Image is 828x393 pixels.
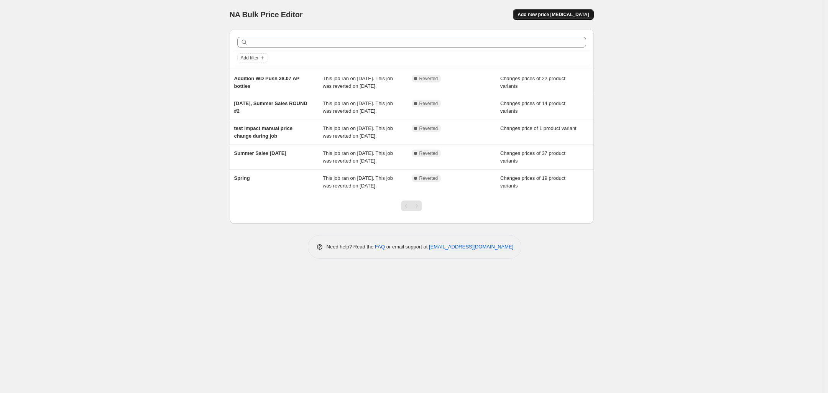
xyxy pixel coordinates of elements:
span: This job ran on [DATE]. This job was reverted on [DATE]. [323,76,393,89]
span: or email support at [385,244,429,250]
a: [EMAIL_ADDRESS][DOMAIN_NAME] [429,244,513,250]
span: Spring [234,175,250,181]
span: Reverted [419,125,438,132]
span: Reverted [419,100,438,107]
span: This job ran on [DATE]. This job was reverted on [DATE]. [323,100,393,114]
span: Reverted [419,150,438,156]
span: Changes prices of 14 product variants [500,100,565,114]
span: Addition WD Push 28.07 AP bottles [234,76,299,89]
span: Changes prices of 19 product variants [500,175,565,189]
span: [DATE], Summer Sales ROUND #2 [234,100,307,114]
span: test impact manual price change during job [234,125,292,139]
span: This job ran on [DATE]. This job was reverted on [DATE]. [323,150,393,164]
span: This job ran on [DATE]. This job was reverted on [DATE]. [323,125,393,139]
span: Need help? Read the [327,244,375,250]
span: Changes prices of 22 product variants [500,76,565,89]
span: NA Bulk Price Editor [230,10,303,19]
span: Add new price [MEDICAL_DATA] [517,12,589,18]
span: Reverted [419,76,438,82]
nav: Pagination [401,201,422,211]
span: Add filter [241,55,259,61]
a: FAQ [375,244,385,250]
span: Summer Sales [DATE] [234,150,286,156]
span: Changes price of 1 product variant [500,125,577,131]
span: Reverted [419,175,438,181]
button: Add filter [237,53,268,62]
button: Add new price [MEDICAL_DATA] [513,9,593,20]
span: This job ran on [DATE]. This job was reverted on [DATE]. [323,175,393,189]
span: Changes prices of 37 product variants [500,150,565,164]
